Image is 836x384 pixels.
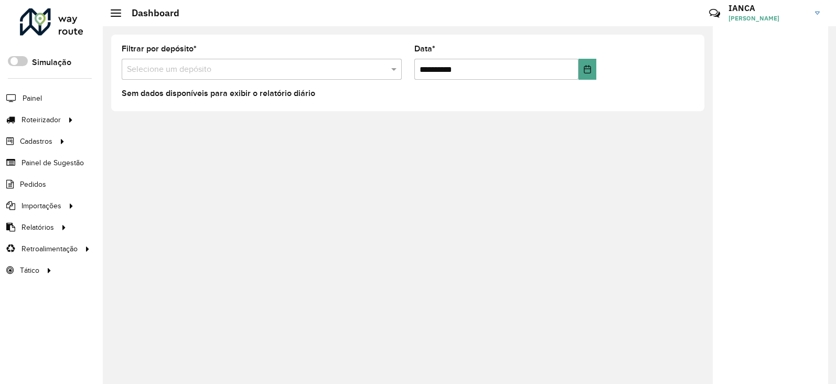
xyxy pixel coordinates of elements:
[578,59,596,80] button: Choose Date
[121,7,179,19] h2: Dashboard
[22,114,61,125] span: Roteirizador
[20,265,39,276] span: Tático
[122,87,315,100] label: Sem dados disponíveis para exibir o relatório diário
[22,157,84,168] span: Painel de Sugestão
[414,42,435,55] label: Data
[22,222,54,233] span: Relatórios
[20,136,52,147] span: Cadastros
[728,14,807,23] span: [PERSON_NAME]
[703,2,726,25] a: Contato Rápido
[23,93,42,104] span: Painel
[22,243,78,254] span: Retroalimentação
[32,56,71,69] label: Simulação
[22,200,61,211] span: Importações
[122,42,197,55] label: Filtrar por depósito
[20,179,46,190] span: Pedidos
[728,3,807,13] h3: IANCA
